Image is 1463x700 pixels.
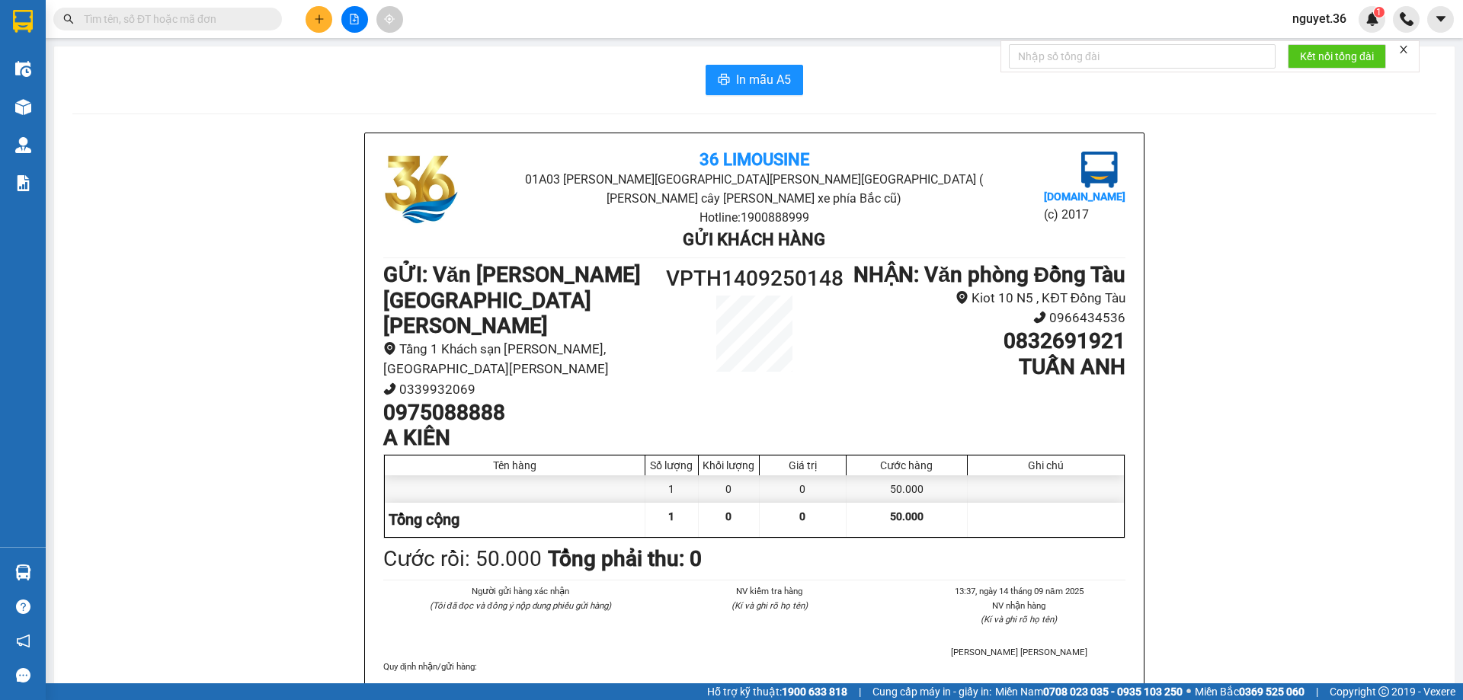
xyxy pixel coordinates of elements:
span: phone [1033,311,1046,324]
button: plus [306,6,332,33]
button: caret-down [1427,6,1454,33]
span: Cung cấp máy in - giấy in: [872,683,991,700]
div: 0 [760,475,847,503]
li: (c) 2017 [1044,205,1125,224]
h1: TUẤN ANH [847,354,1125,380]
strong: 0708 023 035 - 0935 103 250 [1043,686,1183,698]
img: phone-icon [1400,12,1413,26]
span: ⚪️ [1186,689,1191,695]
b: NHẬN : Văn phòng Đồng Tàu [853,262,1125,287]
button: file-add [341,6,368,33]
h1: 0975088888 [383,400,661,426]
span: In mẫu A5 [736,70,791,89]
span: file-add [349,14,360,24]
span: notification [16,634,30,648]
button: Kết nối tổng đài [1288,44,1386,69]
img: warehouse-icon [15,61,31,77]
li: Người gửi hàng xác nhận [414,584,626,598]
span: | [859,683,861,700]
span: phone [383,382,396,395]
li: Tầng 1 Khách sạn [PERSON_NAME], [GEOGRAPHIC_DATA][PERSON_NAME] [383,339,661,379]
span: close [1398,44,1409,55]
li: 0339932069 [383,379,661,400]
strong: 1900 633 818 [782,686,847,698]
div: Cước rồi : 50.000 [383,542,542,576]
i: (Tôi đã đọc và đồng ý nộp dung phiếu gửi hàng) [430,600,611,611]
span: 1 [1376,7,1381,18]
span: question-circle [16,599,30,614]
li: Hotline: 1900888999 [507,208,1001,227]
span: environment [956,291,968,304]
span: search [63,14,74,24]
b: Tổng phải thu: 0 [548,546,702,571]
li: NV kiểm tra hàng [663,584,876,598]
span: Hỗ trợ kỹ thuật: [707,683,847,700]
span: Kết nối tổng đài [1300,48,1374,65]
li: 13:37, ngày 14 tháng 09 năm 2025 [913,584,1125,598]
span: caret-down [1434,12,1448,26]
div: Giá trị [764,459,842,471]
span: 0 [799,510,805,523]
span: 50.000 [890,510,924,523]
div: Cước hàng [850,459,963,471]
span: | [1316,683,1318,700]
h1: VPTH1409250148 [661,262,847,296]
strong: 0369 525 060 [1239,686,1305,698]
b: Gửi khách hàng [683,230,825,249]
span: printer [718,73,730,88]
i: (Kí và ghi rõ họ tên) [981,614,1057,625]
span: aim [384,14,395,24]
span: Miền Nam [995,683,1183,700]
img: warehouse-icon [15,564,31,580]
span: Tổng cộng [389,510,459,529]
img: logo.jpg [1081,152,1118,188]
b: 36 Limousine [699,150,809,169]
div: 0 [699,475,760,503]
img: logo-vxr [13,10,33,33]
b: GỬI : Văn [PERSON_NAME][GEOGRAPHIC_DATA][PERSON_NAME] [383,262,641,338]
li: NV nhận hàng [913,599,1125,612]
li: [PERSON_NAME] [PERSON_NAME] [913,645,1125,659]
span: copyright [1378,686,1389,697]
span: 0 [725,510,731,523]
span: environment [383,342,396,355]
button: printerIn mẫu A5 [706,65,803,95]
li: Kiot 10 N5 , KĐT Đồng Tàu [847,288,1125,308]
img: icon-new-feature [1365,12,1379,26]
div: 50.000 [847,475,968,503]
img: warehouse-icon [15,137,31,153]
sup: 1 [1374,7,1385,18]
span: plus [314,14,325,24]
i: (Kí và ghi rõ họ tên) [731,600,808,611]
input: Tìm tên, số ĐT hoặc mã đơn [84,11,264,27]
input: Nhập số tổng đài [1009,44,1276,69]
img: warehouse-icon [15,99,31,115]
li: 0966434536 [847,308,1125,328]
h1: A KIÊN [383,425,661,451]
div: Số lượng [649,459,694,471]
div: Ghi chú [972,459,1120,471]
button: aim [376,6,403,33]
img: logo.jpg [383,152,459,228]
h1: 0832691921 [847,328,1125,354]
b: [DOMAIN_NAME] [1044,190,1125,203]
span: nguyet.36 [1280,9,1359,28]
span: Miền Bắc [1195,683,1305,700]
div: Khối lượng [703,459,755,471]
img: solution-icon [15,175,31,191]
div: Tên hàng [389,459,641,471]
div: Quy định nhận/gửi hàng : [383,660,1125,673]
span: message [16,668,30,682]
div: 1 [645,475,699,503]
span: 1 [668,510,674,523]
li: 01A03 [PERSON_NAME][GEOGRAPHIC_DATA][PERSON_NAME][GEOGRAPHIC_DATA] ( [PERSON_NAME] cây [PERSON_NA... [507,170,1001,208]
